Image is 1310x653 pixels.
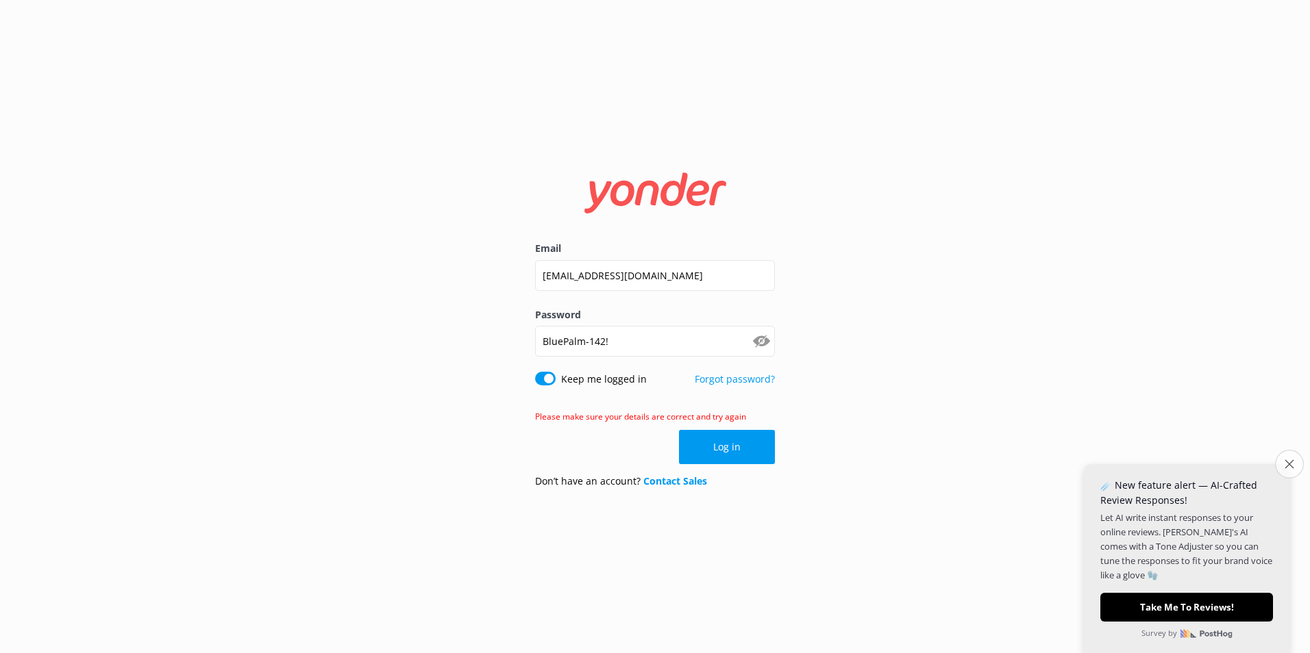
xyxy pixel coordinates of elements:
[643,474,707,487] a: Contact Sales
[535,241,775,256] label: Email
[535,307,775,322] label: Password
[561,372,647,387] label: Keep me logged in
[679,430,775,464] button: Log in
[535,411,746,422] span: Please make sure your details are correct and try again
[535,474,707,489] p: Don’t have an account?
[535,260,775,291] input: user@emailaddress.com
[695,372,775,385] a: Forgot password?
[747,328,775,355] button: Show password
